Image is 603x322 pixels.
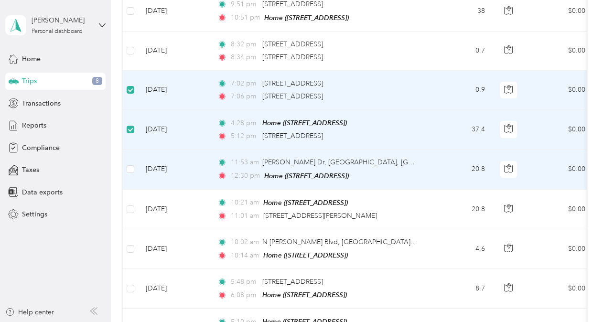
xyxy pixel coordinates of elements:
[231,12,260,23] span: 10:51 pm
[231,237,258,247] span: 10:02 am
[22,165,39,175] span: Taxes
[231,52,258,63] span: 8:34 pm
[262,119,347,127] span: Home ([STREET_ADDRESS])
[231,290,258,301] span: 6:08 pm
[262,92,323,100] span: [STREET_ADDRESS]
[138,150,210,189] td: [DATE]
[262,291,347,299] span: Home ([STREET_ADDRESS])
[32,29,83,34] div: Personal dashboard
[22,76,37,86] span: Trips
[22,98,61,108] span: Transactions
[526,190,593,229] td: $0.00
[263,251,348,259] span: Home ([STREET_ADDRESS])
[430,32,493,71] td: 0.7
[526,269,593,309] td: $0.00
[263,212,377,220] span: [STREET_ADDRESS][PERSON_NAME]
[231,250,259,261] span: 10:14 am
[138,229,210,269] td: [DATE]
[264,172,349,180] span: Home ([STREET_ADDRESS])
[92,77,102,86] span: 8
[231,39,258,50] span: 8:32 pm
[262,278,323,286] span: [STREET_ADDRESS]
[262,53,323,61] span: [STREET_ADDRESS]
[262,158,470,166] span: [PERSON_NAME] Dr, [GEOGRAPHIC_DATA], [GEOGRAPHIC_DATA]
[262,40,323,48] span: [STREET_ADDRESS]
[231,157,258,168] span: 11:53 am
[231,171,260,181] span: 12:30 pm
[549,268,603,322] iframe: Everlance-gr Chat Button Frame
[138,269,210,309] td: [DATE]
[138,190,210,229] td: [DATE]
[22,120,46,130] span: Reports
[262,238,483,246] span: N [PERSON_NAME] Blvd, [GEOGRAPHIC_DATA], [GEOGRAPHIC_DATA]
[22,187,63,197] span: Data exports
[231,197,259,208] span: 10:21 am
[430,190,493,229] td: 20.8
[138,32,210,71] td: [DATE]
[138,71,210,110] td: [DATE]
[526,71,593,110] td: $0.00
[430,71,493,110] td: 0.9
[231,91,258,102] span: 7:06 pm
[430,269,493,309] td: 8.7
[22,209,47,219] span: Settings
[526,229,593,269] td: $0.00
[526,150,593,189] td: $0.00
[231,131,258,141] span: 5:12 pm
[22,143,60,153] span: Compliance
[430,229,493,269] td: 4.6
[262,79,323,87] span: [STREET_ADDRESS]
[526,32,593,71] td: $0.00
[231,277,258,287] span: 5:48 pm
[138,110,210,150] td: [DATE]
[32,15,91,25] div: [PERSON_NAME]
[264,14,349,21] span: Home ([STREET_ADDRESS])
[262,132,323,140] span: [STREET_ADDRESS]
[430,150,493,189] td: 20.8
[231,78,258,89] span: 7:02 pm
[263,199,348,206] span: Home ([STREET_ADDRESS])
[22,54,41,64] span: Home
[430,110,493,150] td: 37.4
[231,211,259,221] span: 11:01 am
[5,307,54,317] button: Help center
[231,118,258,129] span: 4:28 pm
[526,110,593,150] td: $0.00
